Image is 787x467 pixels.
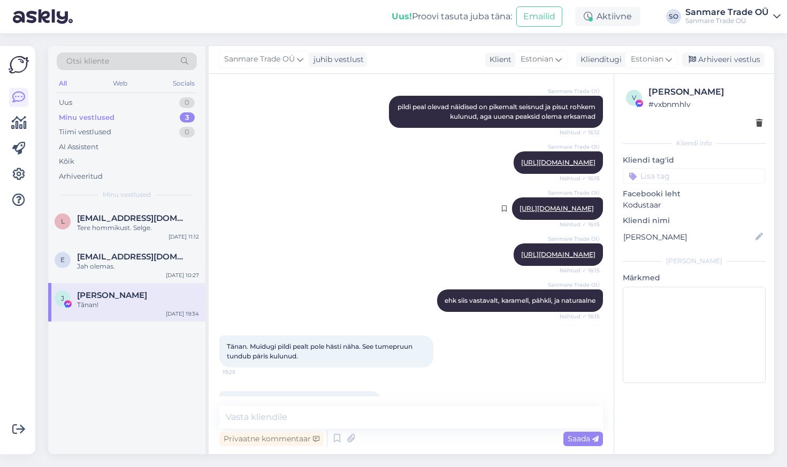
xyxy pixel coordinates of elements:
div: Klient [485,54,511,65]
div: 3 [180,112,195,123]
span: Sanmare Trade OÜ [548,87,600,95]
a: [URL][DOMAIN_NAME] [521,250,595,258]
div: Arhiveeri vestlus [682,52,765,67]
span: pildi peal olevad näidised on pikemalt seisnud ja pisut rohkem kulunud, aga uuena peaksid olema e... [398,103,597,120]
div: 0 [179,127,195,137]
div: Tiimi vestlused [59,127,111,137]
img: Askly Logo [9,55,29,75]
span: Nähtud ✓ 16:15 [560,312,600,320]
a: [URL][DOMAIN_NAME] [519,204,594,212]
span: J [61,294,64,302]
p: Märkmed [623,272,766,284]
span: Nähtud ✓ 16:15 [560,174,600,182]
span: evi.laurits@gmail.com [77,252,188,262]
span: Nähtud ✓ 16:15 [560,220,600,228]
span: ehk siis vastavalt, karamell, pähkli, ja naturaalne [445,296,595,304]
span: v [632,94,636,102]
span: 19:25 [223,368,263,376]
span: Sanmare Trade OÜ [224,53,295,65]
div: 0 [179,97,195,108]
span: Jekaterina Dubinina [77,290,147,300]
span: Sanmare Trade OÜ [548,143,600,151]
div: Kõik [59,156,74,167]
p: Kodustaar [623,200,766,211]
div: Jah olemas. [77,262,199,271]
span: Estonian [631,53,663,65]
span: Minu vestlused [103,190,151,200]
span: lenchikshvudka@gmail.com [77,213,188,223]
span: Estonian [521,53,553,65]
div: Minu vestlused [59,112,114,123]
div: [DATE] 10:27 [166,271,199,279]
div: [DATE] 11:12 [169,233,199,241]
div: [DATE] 19:34 [166,310,199,318]
a: [URL][DOMAIN_NAME] [521,158,595,166]
a: Sanmare Trade OÜSanmare Trade OÜ [685,8,781,25]
div: Sanmare Trade OÜ [685,17,769,25]
div: All [57,76,69,90]
div: AI Assistent [59,142,98,152]
div: Sanmare Trade OÜ [685,8,769,17]
div: Socials [171,76,197,90]
span: l [61,217,65,225]
span: Nähtud ✓ 16:15 [560,266,600,274]
b: Uus! [392,11,412,21]
div: Proovi tasuta juba täna: [392,10,512,23]
div: Tǎnan! [77,300,199,310]
span: Nähtud ✓ 16:12 [560,128,600,136]
input: Lisa nimi [623,231,753,243]
div: Aktiivne [575,7,640,26]
div: juhib vestlust [309,54,364,65]
input: Lisa tag [623,168,766,184]
p: Kliendi tag'id [623,155,766,166]
div: Arhiveeritud [59,171,103,182]
p: Kliendi nimi [623,215,766,226]
span: Sanmare Trade OÜ [548,189,600,197]
div: Uus [59,97,72,108]
p: Facebooki leht [623,188,766,200]
span: Otsi kliente [66,56,109,67]
span: Sanmare Trade OÜ [548,281,600,289]
div: [PERSON_NAME] [648,86,762,98]
div: SO [666,9,681,24]
div: Klienditugi [576,54,622,65]
div: Tere hommikust. Selge. [77,223,199,233]
div: [PERSON_NAME] [623,256,766,266]
span: Saada [568,434,599,443]
div: Privaatne kommentaar [219,432,324,446]
span: Tänan. Muidugi pildi pealt pole hästi näha. See tumepruun tundub päris kulunud. [227,342,414,360]
span: Sanmare Trade OÜ [548,235,600,243]
span: e [60,256,65,264]
div: # vxbnmhlv [648,98,762,110]
div: Kliendi info [623,139,766,148]
button: Emailid [516,6,562,27]
div: Web [111,76,129,90]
